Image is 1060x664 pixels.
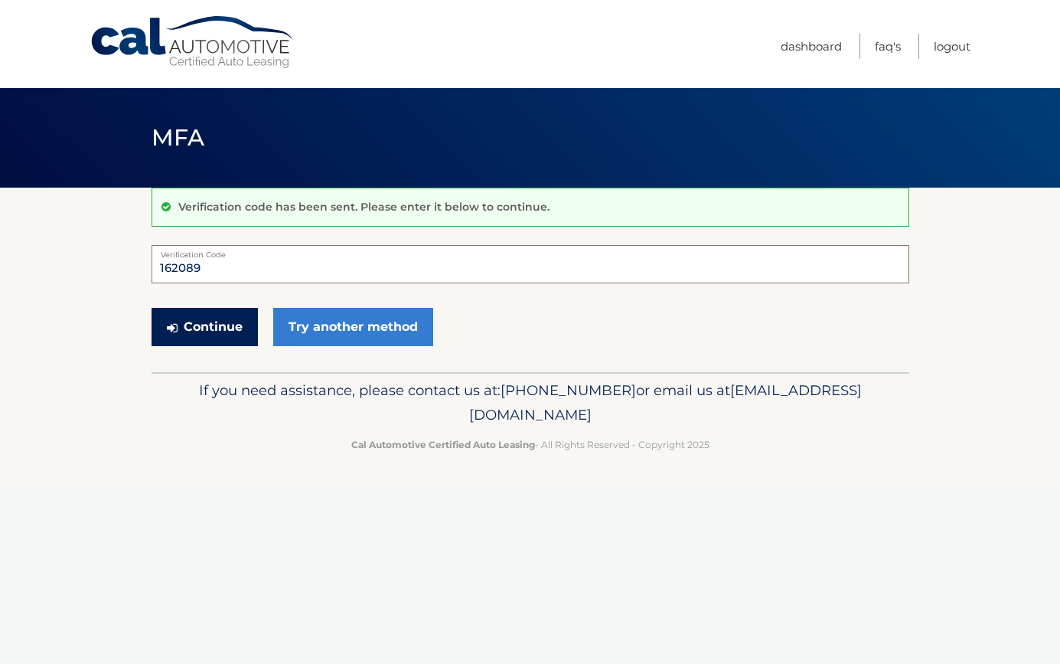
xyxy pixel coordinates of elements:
[469,381,862,424] span: [EMAIL_ADDRESS][DOMAIN_NAME]
[273,308,433,346] a: Try another method
[501,381,636,399] span: [PHONE_NUMBER]
[351,439,535,450] strong: Cal Automotive Certified Auto Leasing
[161,378,899,427] p: If you need assistance, please contact us at: or email us at
[934,34,970,59] a: Logout
[875,34,901,59] a: FAQ's
[152,123,205,152] span: MFA
[781,34,842,59] a: Dashboard
[178,200,550,214] p: Verification code has been sent. Please enter it below to continue.
[152,245,909,283] input: Verification Code
[152,308,258,346] button: Continue
[90,15,296,70] a: Cal Automotive
[152,245,909,257] label: Verification Code
[161,437,899,453] p: - All Rights Reserved - Copyright 2025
